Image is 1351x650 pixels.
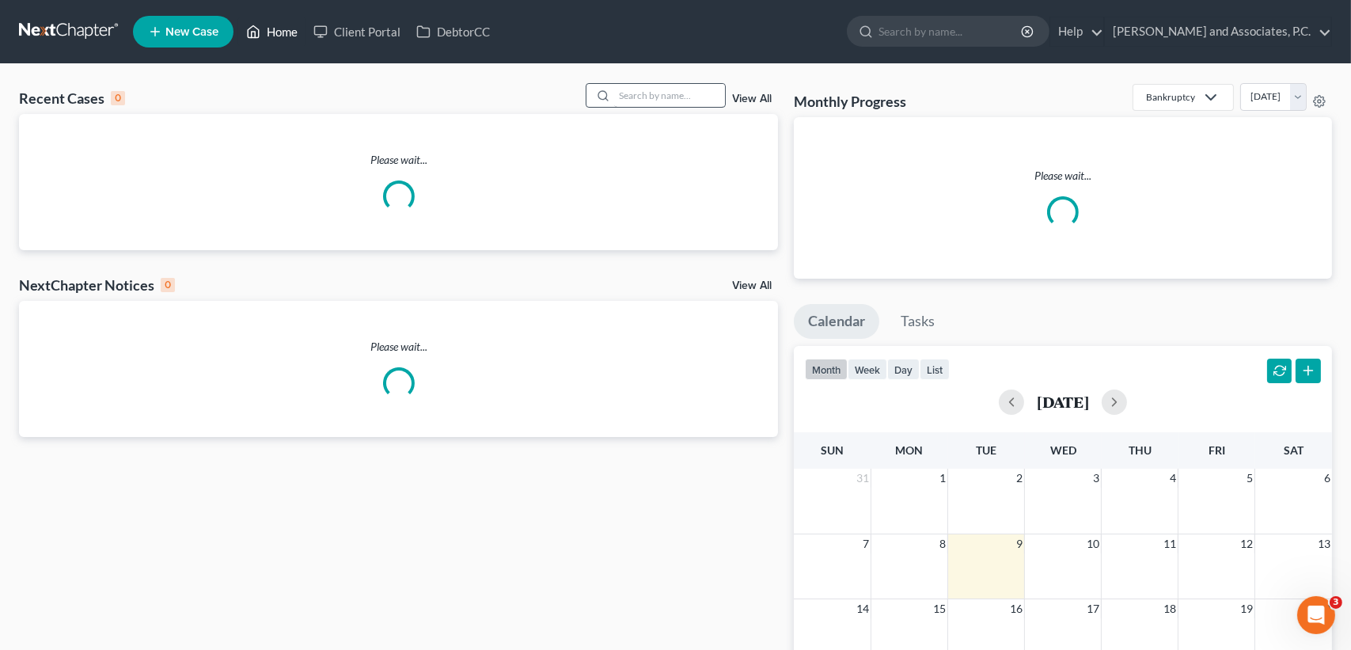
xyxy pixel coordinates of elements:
[1316,534,1332,553] span: 13
[19,339,778,355] p: Please wait...
[19,152,778,168] p: Please wait...
[896,443,924,457] span: Mon
[1245,469,1254,488] span: 5
[1323,469,1332,488] span: 6
[920,359,950,380] button: list
[732,93,772,105] a: View All
[1091,469,1101,488] span: 3
[1050,443,1076,457] span: Wed
[1015,469,1024,488] span: 2
[938,534,947,553] span: 8
[19,276,175,295] div: NextChapter Notices
[1162,599,1178,618] span: 18
[1239,534,1254,553] span: 12
[1050,17,1103,46] a: Help
[1146,90,1195,104] div: Bankruptcy
[938,469,947,488] span: 1
[794,304,879,339] a: Calendar
[794,92,906,111] h3: Monthly Progress
[806,168,1319,184] p: Please wait...
[1284,443,1304,457] span: Sat
[887,359,920,380] button: day
[855,469,871,488] span: 31
[1168,469,1178,488] span: 4
[305,17,408,46] a: Client Portal
[1015,534,1024,553] span: 9
[855,599,871,618] span: 14
[879,17,1023,46] input: Search by name...
[1105,17,1331,46] a: [PERSON_NAME] and Associates, P.C.
[976,443,996,457] span: Tue
[161,278,175,292] div: 0
[19,89,125,108] div: Recent Cases
[805,359,848,380] button: month
[238,17,305,46] a: Home
[732,280,772,291] a: View All
[1239,599,1254,618] span: 19
[821,443,844,457] span: Sun
[932,599,947,618] span: 15
[1297,596,1335,634] iframe: Intercom live chat
[861,534,871,553] span: 7
[111,91,125,105] div: 0
[1129,443,1152,457] span: Thu
[1209,443,1225,457] span: Fri
[848,359,887,380] button: week
[1037,393,1089,410] h2: [DATE]
[886,304,949,339] a: Tasks
[1162,534,1178,553] span: 11
[614,84,725,107] input: Search by name...
[165,26,218,38] span: New Case
[1085,599,1101,618] span: 17
[408,17,498,46] a: DebtorCC
[1085,534,1101,553] span: 10
[1008,599,1024,618] span: 16
[1330,596,1342,609] span: 3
